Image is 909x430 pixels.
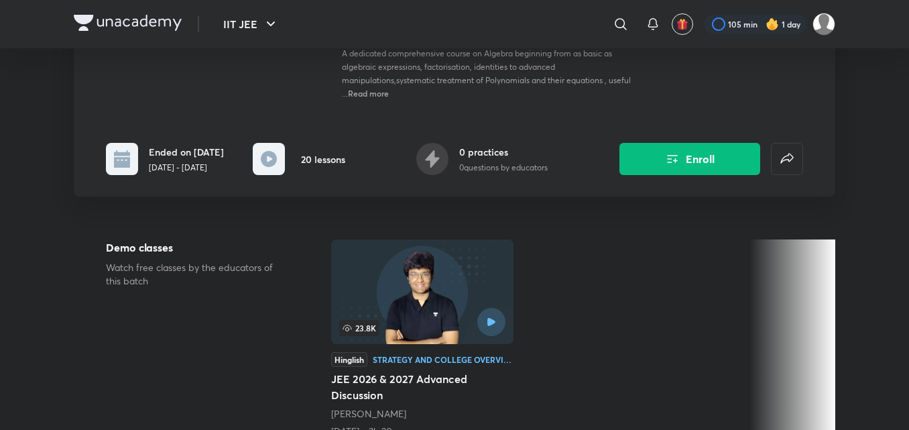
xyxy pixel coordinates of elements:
h6: Ended on [DATE] [149,145,224,159]
button: false [771,143,803,175]
img: streak [766,17,779,31]
a: [PERSON_NAME] [331,407,406,420]
p: 0 questions by educators [459,162,548,174]
button: Enroll [619,143,760,175]
h6: 0 practices [459,145,548,159]
div: Strategy and College Overview [373,356,513,364]
h5: JEE 2026 & 2027 Advanced Discussion [331,371,513,403]
p: Watch free classes by the educators of this batch [106,261,288,288]
span: A dedicated comprehensive course on Algebra beginning from as basic as algebraic expressions, fac... [342,48,631,99]
div: Hinglish [331,352,367,367]
img: avatar [676,18,688,30]
button: IIT JEE [215,11,287,38]
button: avatar [672,13,693,35]
img: Shravan [812,13,835,36]
span: 23.8K [339,320,379,336]
span: Read more [348,88,389,99]
h5: Demo classes [106,239,288,256]
h6: 20 lessons [301,152,345,166]
a: Company Logo [74,15,182,34]
img: Company Logo [74,15,182,31]
p: [DATE] - [DATE] [149,162,224,174]
div: Sandal Agarwal [331,407,513,421]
